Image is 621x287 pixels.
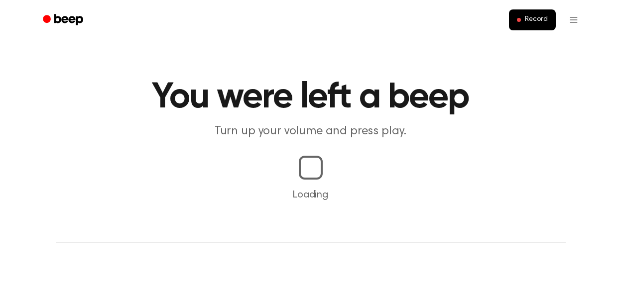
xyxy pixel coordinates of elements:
[120,123,502,140] p: Turn up your volume and press play.
[525,15,547,24] span: Record
[509,9,555,30] button: Record
[56,80,566,115] h1: You were left a beep
[12,188,609,202] p: Loading
[36,10,92,30] a: Beep
[562,8,586,32] button: Open menu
